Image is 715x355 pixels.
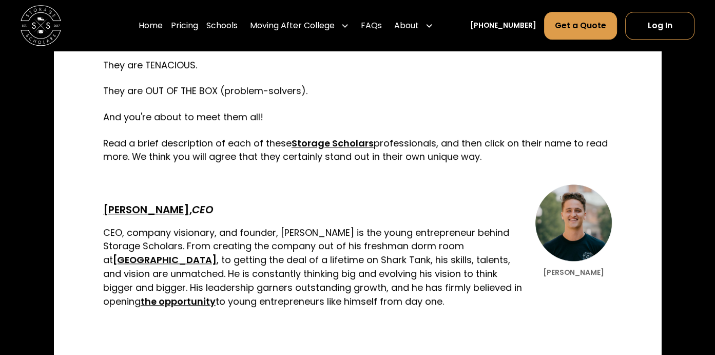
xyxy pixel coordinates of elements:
[113,253,217,266] a: [GEOGRAPHIC_DATA]
[390,11,437,40] div: About
[470,20,536,31] a: [PHONE_NUMBER]
[292,137,374,150] a: Storage Scholars
[625,12,694,40] a: Log In
[103,202,189,217] a: [PERSON_NAME]
[103,84,612,98] p: They are OUT OF THE BOX (problem-solvers).
[250,20,335,32] div: Moving After College
[192,202,214,217] em: CEO
[394,20,419,32] div: About
[103,59,612,72] p: They are TENACIOUS.
[21,5,62,46] img: Storage Scholars main logo
[139,11,163,40] a: Home
[246,11,353,40] div: Moving After College
[206,11,238,40] a: Schools
[171,11,198,40] a: Pricing
[361,11,382,40] a: FAQs
[141,295,216,308] a: the opportunity
[103,137,612,164] p: Read a brief description of each of these professionals, and then click on their name to read mor...
[103,321,612,334] p: ‍
[544,12,617,40] a: Get a Quote
[103,226,612,309] p: CEO, company visionary, and founder, [PERSON_NAME] is the young entrepreneur behind Storage Schol...
[21,5,62,46] a: home
[189,202,192,217] strong: ,
[535,267,612,278] figcaption: [PERSON_NAME]
[103,110,612,124] p: And you're about to meet them all!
